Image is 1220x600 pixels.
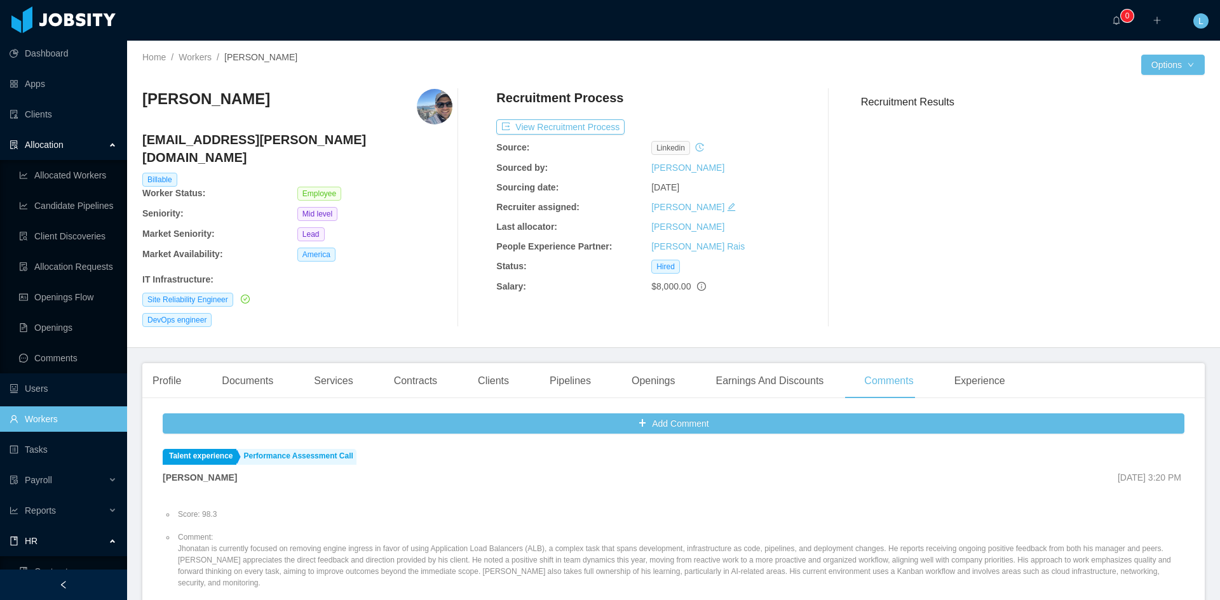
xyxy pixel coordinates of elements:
span: Employee [297,187,341,201]
span: America [297,248,335,262]
i: icon: history [695,143,704,152]
span: info-circle [697,282,706,291]
b: Last allocator: [496,222,557,232]
span: Billable [142,173,177,187]
span: $8,000.00 [651,281,691,291]
a: icon: line-chartAllocated Workers [19,163,117,188]
span: Allocation [25,140,64,150]
a: icon: userWorkers [10,406,117,432]
a: icon: file-textOpenings [19,315,117,340]
b: Salary: [496,281,526,291]
a: [PERSON_NAME] [651,222,724,232]
a: icon: profileTasks [10,437,117,462]
a: [PERSON_NAME] [651,163,724,173]
span: / [171,52,173,62]
span: Reports [25,505,56,516]
div: Services [304,363,363,399]
div: Comments [854,363,923,399]
i: icon: check-circle [241,295,250,303]
b: Seniority: [142,208,184,218]
li: Score: 98.3 [175,509,1184,520]
span: [DATE] [651,182,679,192]
a: Performance Assessment Call [238,449,356,465]
strong: [PERSON_NAME] [163,472,237,483]
b: Sourcing date: [496,182,559,192]
div: Openings [621,363,686,399]
span: Site Reliability Engineer [142,293,233,307]
li: Comment: Jhonatan is currently focused on removing engine ingress in favor of using Application L... [175,531,1184,589]
div: Profile [142,363,191,399]
span: L [1198,13,1203,29]
i: icon: bell [1112,16,1121,25]
i: icon: book [10,537,18,545]
sup: 0 [1121,10,1134,22]
b: Sourced by: [496,163,548,173]
b: Market Availability: [142,249,223,259]
a: [PERSON_NAME] [651,202,724,212]
span: Lead [297,227,325,241]
a: icon: appstoreApps [10,71,117,97]
a: icon: auditClients [10,102,117,127]
a: icon: file-searchClient Discoveries [19,223,117,249]
a: Workers [179,52,212,62]
div: Pipelines [539,363,601,399]
div: Earnings And Discounts [705,363,834,399]
a: icon: robotUsers [10,376,117,401]
button: icon: exportView Recruitment Process [496,119,625,135]
b: Recruiter assigned: [496,202,579,212]
a: [PERSON_NAME] Rais [651,241,745,251]
b: Status: [496,261,526,271]
h4: Recruitment Process [496,89,623,107]
button: Optionsicon: down [1141,55,1205,75]
b: Market Seniority: [142,229,215,239]
a: Home [142,52,166,62]
h3: Recruitment Results [861,94,1205,110]
i: icon: solution [10,140,18,149]
a: icon: messageComments [19,345,117,371]
h4: [EMAIL_ADDRESS][PERSON_NAME][DOMAIN_NAME] [142,131,452,166]
a: icon: idcardOpenings Flow [19,284,117,310]
a: icon: check-circle [238,294,250,304]
button: icon: plusAdd Comment [163,413,1184,434]
div: Clients [468,363,519,399]
i: icon: edit [727,203,736,211]
span: Payroll [25,475,52,485]
span: [DATE] 3:20 PM [1118,472,1181,483]
div: Documents [212,363,283,399]
a: Talent experience [163,449,236,465]
i: icon: file-protect [10,476,18,484]
a: icon: file-doneAllocation Requests [19,254,117,279]
span: HR [25,536,37,546]
span: Mid level [297,207,337,221]
a: icon: exportView Recruitment Process [496,122,625,132]
a: icon: line-chartCandidate Pipelines [19,193,117,218]
b: Source: [496,142,529,152]
h3: [PERSON_NAME] [142,89,270,109]
a: icon: pie-chartDashboard [10,41,117,66]
img: 318f7dc4-f53f-47f2-9329-74d261433e93_6654a2e70da29-400w.png [417,89,452,124]
b: People Experience Partner: [496,241,612,251]
span: [PERSON_NAME] [224,52,297,62]
div: Contracts [384,363,447,399]
span: DevOps engineer [142,313,212,327]
a: icon: bookContracts [19,559,117,584]
i: icon: line-chart [10,506,18,515]
span: / [217,52,219,62]
i: icon: plus [1153,16,1162,25]
b: IT Infrastructure : [142,274,213,284]
span: linkedin [651,141,690,155]
div: Experience [944,363,1015,399]
span: Hired [651,260,680,274]
b: Worker Status: [142,188,205,198]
